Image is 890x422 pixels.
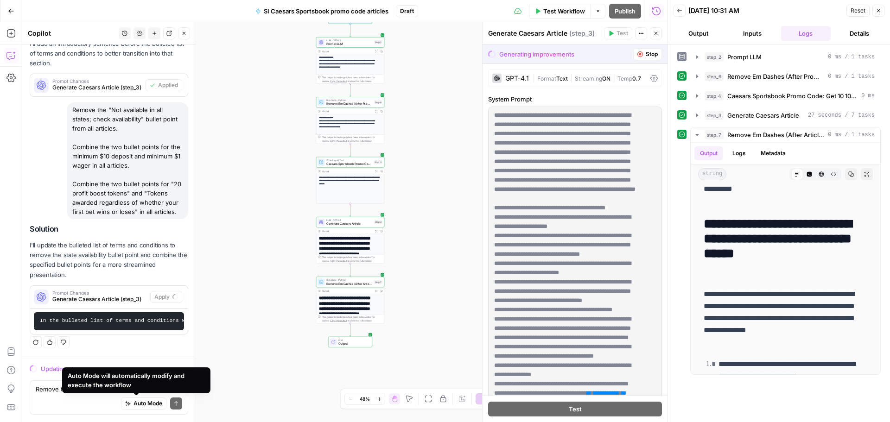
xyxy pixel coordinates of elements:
span: Set Inputs [338,18,360,23]
div: Output [322,170,372,173]
button: Stop [633,48,662,60]
div: Copilot [28,29,116,38]
div: Step 2 [374,40,382,44]
span: Remove Em Dashes (After Prompt) [326,101,372,106]
button: Test Workflow [529,4,591,19]
span: Prompt LLM [727,52,762,62]
div: Generate Caesars Article [488,29,601,38]
div: This output is too large & has been abbreviated for review. to view the full content. [322,255,382,262]
span: Prompt Changes [52,290,146,295]
span: Run Code · Python [326,99,372,102]
div: Output [322,109,372,113]
button: 0 ms / 1 tasks [691,69,880,84]
div: Auto Mode will automatically modify and execute the workflow [68,371,205,390]
div: Set Inputs [316,13,384,24]
button: 0 ms / 1 tasks [691,127,880,142]
span: step_3 [705,111,724,120]
span: LLM · GPT-4.1 [326,38,372,42]
g: Edge from start to step_2 [350,24,351,37]
button: Apply [150,291,182,303]
div: Step 3 [374,220,382,224]
span: 27 seconds / 7 tasks [808,111,875,120]
button: Auto Mode [121,397,166,409]
span: Remove Em Dashes (After Prompt) [727,72,824,81]
button: Output [694,146,723,160]
button: Reset [846,5,870,17]
span: Generate Caesars Article [727,111,799,120]
span: Temp [617,75,632,82]
span: Generate Caesars Article (step_3) [52,295,146,303]
span: step_6 [705,72,724,81]
span: | [610,73,617,82]
button: Test [604,27,632,39]
span: Stop [646,50,658,58]
span: Prompt LLM [326,42,372,46]
div: Output [322,50,372,53]
div: Remove the "Not available in all states; check availability" bullet point from all articles. Comb... [67,102,188,219]
span: Streaming [575,75,602,82]
span: Applied [158,81,178,89]
div: EndOutput [316,337,384,347]
h2: Solution [30,225,188,233]
div: This output is too large & has been abbreviated for review. to view the full content. [322,136,382,143]
span: Caesars Sportsbook Promo Code: Get 10 100% Bet Boosts for {{ event_title }} [326,162,372,166]
span: Caesars Sportsbook Promo Code: Get 10 100% Bet Boosts for {{ event_title }} [727,91,858,101]
span: 0 ms / 1 tasks [828,131,875,139]
span: step_7 [705,130,724,139]
span: step_2 [705,52,724,62]
div: GPT-4.1 [505,75,529,82]
span: 0 ms [861,92,875,100]
span: Copy the output [330,80,347,82]
div: This output is too large & has been abbreviated for review. to view the full content. [322,315,382,322]
span: 0.7 [632,75,641,82]
span: Test Workflow [543,6,585,16]
span: SI Caesars Sportsbook promo code articles [264,6,388,16]
div: Generating improvements [499,50,574,59]
div: Output [322,290,372,293]
span: string [698,168,726,180]
button: SI Caesars Sportsbook promo code articles [250,4,394,19]
div: Updating step [41,364,188,373]
span: Run Code · Python [326,278,372,282]
span: Test [569,404,582,414]
span: | [568,73,575,82]
button: Metadata [755,146,791,160]
div: Step 7 [374,280,382,284]
button: Applied [146,79,182,91]
span: Publish [615,6,636,16]
span: Generate Caesars Article (step_3) [52,83,142,92]
g: Edge from step_4 to step_3 [350,204,351,217]
button: Inputs [727,26,777,41]
span: Reset [851,6,865,15]
span: 0 ms / 1 tasks [828,72,875,81]
span: Remove Em Dashes (After Article) [727,130,824,139]
div: Output [322,229,372,233]
span: Format [537,75,556,82]
div: 0 ms / 1 tasks [691,143,880,374]
span: Draft [400,7,414,15]
p: I'll update the bulleted list of terms and conditions to remove the state availability bullet poi... [30,240,188,280]
span: ON [602,75,610,82]
div: This output is too large & has been abbreviated for review. to view the full content. [322,76,382,82]
div: Step 4 [374,160,382,164]
span: | [533,73,537,82]
button: Logs [781,26,831,41]
span: Copy the output [330,259,347,262]
g: Edge from step_3 to step_7 [350,264,351,277]
g: Edge from step_2 to step_6 [350,84,351,97]
button: Test [488,402,662,416]
g: Edge from step_6 to step_4 [350,144,351,157]
button: Logs [727,146,751,160]
span: Prompt Changes [52,79,142,83]
g: Edge from step_7 to end [350,323,351,336]
button: 0 ms [691,88,880,103]
span: step_4 [705,91,724,101]
div: Step 6 [374,100,382,104]
span: Copy the output [330,139,347,142]
span: Apply [154,293,170,301]
button: 27 seconds / 7 tasks [691,108,880,123]
span: Generate Caesars Article [326,221,372,226]
span: Test [617,29,628,38]
span: 48% [360,395,370,403]
button: Publish [609,4,641,19]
